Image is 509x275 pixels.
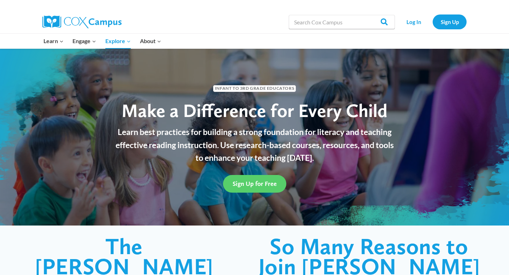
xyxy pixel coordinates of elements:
[43,36,64,46] span: Learn
[398,14,467,29] nav: Secondary Navigation
[39,34,165,48] nav: Primary Navigation
[105,36,131,46] span: Explore
[140,36,161,46] span: About
[433,14,467,29] a: Sign Up
[72,36,96,46] span: Engage
[213,85,296,92] span: Infant to 3rd Grade Educators
[122,99,387,122] span: Make a Difference for Every Child
[233,180,277,187] span: Sign Up for Free
[289,15,395,29] input: Search Cox Campus
[223,175,286,192] a: Sign Up for Free
[398,14,429,29] a: Log In
[42,16,122,28] img: Cox Campus
[111,125,398,164] p: Learn best practices for building a strong foundation for literacy and teaching effective reading...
